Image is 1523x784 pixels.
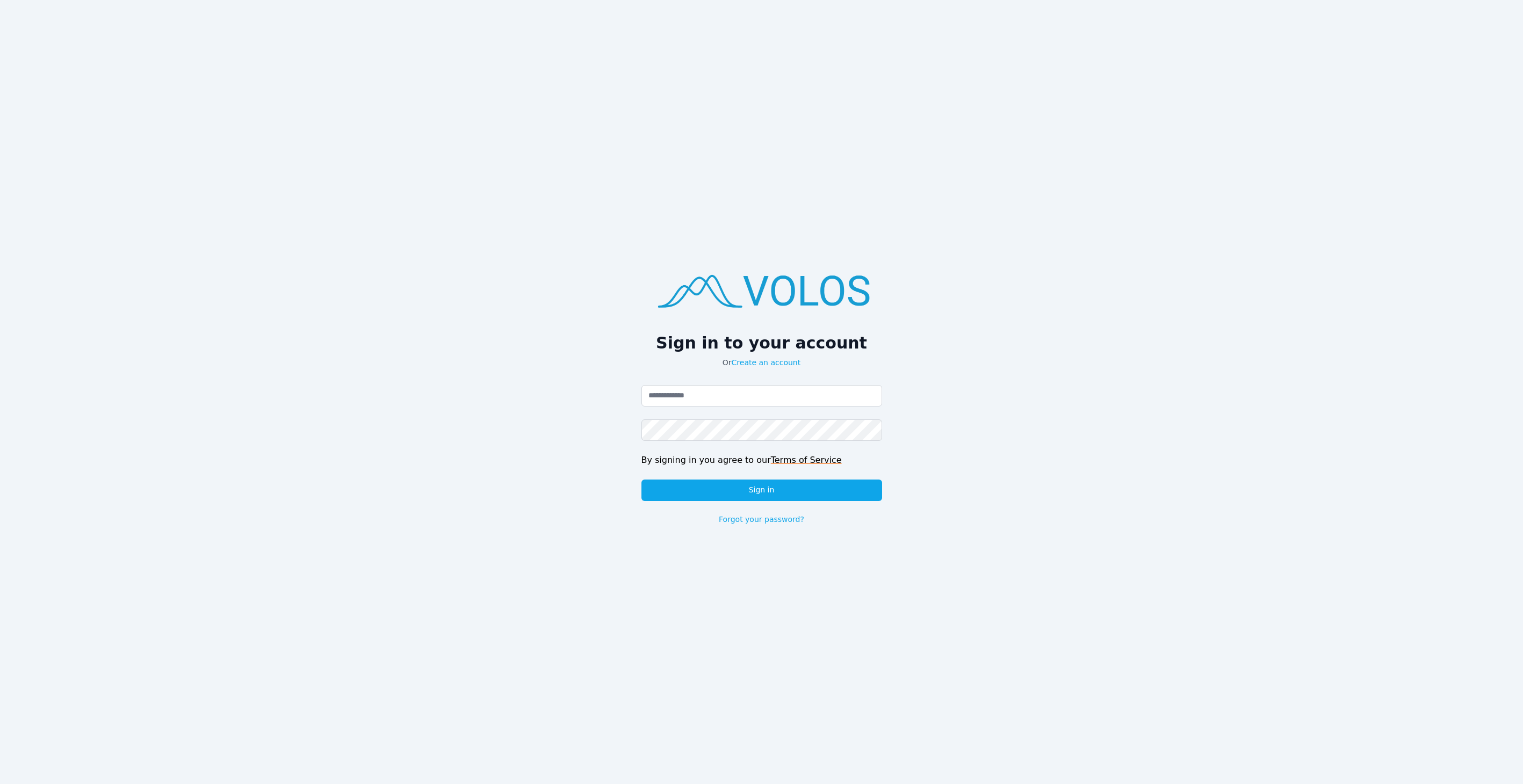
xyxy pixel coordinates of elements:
[641,454,882,467] div: By signing in you agree to our
[641,357,882,368] p: Or
[771,455,842,465] a: Terms of Service
[641,480,882,501] button: Sign in
[719,514,804,525] a: Forgot your password?
[641,259,882,320] img: logo.png
[641,333,882,353] h2: Sign in to your account
[732,358,801,367] a: Create an account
